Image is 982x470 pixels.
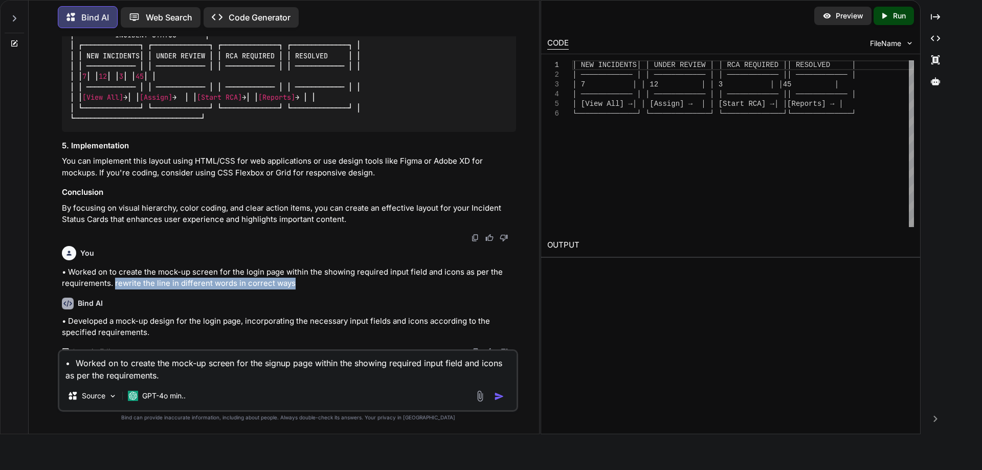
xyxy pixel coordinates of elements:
p: Run [893,11,906,21]
div: 1 [547,60,559,70]
div: 2 [547,70,559,80]
p: Source [82,391,105,401]
h6: Bind AI [78,298,103,308]
div: 6 [547,109,559,119]
span: 3 [119,72,123,81]
span: 45 │ [783,80,838,88]
span: 7 [82,72,86,81]
h6: You [80,248,94,258]
span: └──────────────┘ [787,109,856,118]
h3: Conclusion [62,187,516,198]
p: • Worked on to create the mock-up screen for the login page within the showing required input fie... [62,266,516,289]
img: GPT-4o mini [128,391,138,401]
img: dislike [500,348,508,356]
img: Pick Models [108,392,117,400]
img: preview [822,11,832,20]
span: │ 7 │ │ 12 │ │ 3 │ │ [572,80,783,88]
span: FileName [870,38,901,49]
span: [Start RCA] [197,93,242,102]
span: 45 [136,72,144,81]
p: Open in Editor [71,347,120,357]
p: Bind AI [81,11,109,24]
div: 4 [547,89,559,99]
span: [View All] [82,93,123,102]
img: icon [494,391,504,401]
span: │ ──────────── │ [787,90,856,98]
img: dislike [500,234,508,242]
div: CODE [547,37,569,50]
span: │ RESOLVED │ [787,61,856,69]
p: • Developed a mock-up design for the login page, incorporating the necessary input fields and ico... [62,316,516,339]
p: You can implement this layout using HTML/CSS for web applications or use design tools like Figma ... [62,155,516,178]
p: Bind can provide inaccurate information, including about people. Always double-check its answers.... [58,414,518,421]
span: │ NEW INCIDENTS│ │ UNDER REVIEW │ │ RCA REQUIRED │ [572,61,787,69]
span: [Assign] [140,93,172,102]
span: │ ──────────── │ │ ──────────── │ │ ──────────── │ [572,90,787,98]
span: 12 [99,72,107,81]
img: copy [471,234,479,242]
p: Preview [836,11,863,21]
div: 3 [547,80,559,89]
span: [Reports] [258,93,295,102]
h3: 5. Implementation [62,140,516,152]
img: like [485,234,494,242]
img: like [485,348,494,356]
p: Code Generator [229,11,291,24]
textarea: • Worked on to create the mock-up screen for the signup page within the showing required input fi... [59,351,517,382]
h2: OUTPUT [541,233,920,257]
img: copy [471,348,479,356]
span: │ ──────────── │ │ ──────────── │ │ ──────────── │ [572,71,787,79]
p: By focusing on visual hierarchy, color coding, and clear action items, you can create an effectiv... [62,203,516,226]
span: │ [View All] →│ │ [Assign] → │ │ [Start RCA] →│ │ [572,100,787,108]
span: [Reports] → │ [787,100,843,108]
img: attachment [474,390,486,402]
span: │ ──────────── │ [787,71,856,79]
p: GPT-4o min.. [142,391,186,401]
img: chevron down [905,39,914,48]
code: ┌───────────────────────────────┐ │ INCIDENT STATUS │ │ ┌──────────────┐ ┌──────────────┐ ┌──────... [70,19,361,123]
span: └──────────────┘ └──────────────┘ └──────────────┘ [572,109,787,118]
p: Web Search [146,11,192,24]
div: 5 [547,99,559,109]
